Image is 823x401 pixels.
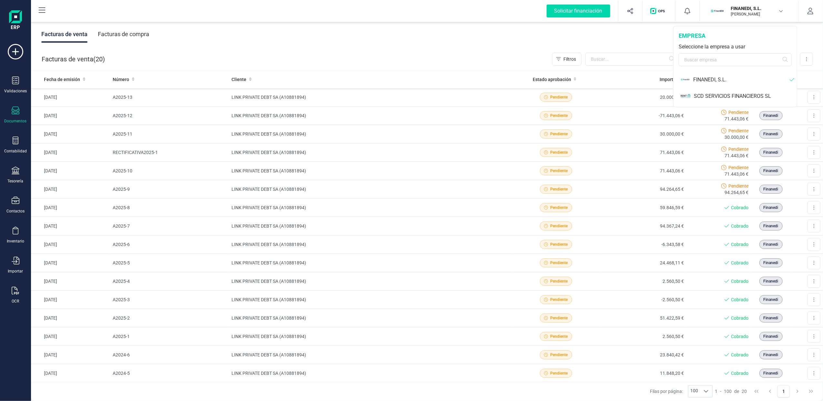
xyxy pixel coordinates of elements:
[764,385,776,397] button: Previous Page
[229,162,512,180] td: LINK PRIVATE DEBT SA (A10881894)
[231,76,246,83] span: Cliente
[110,88,229,107] td: A2025-13
[563,56,576,62] span: Filtros
[764,370,778,376] span: Finanedi
[110,199,229,217] td: A2025-8
[229,309,512,327] td: LINK PRIVATE DEBT SA (A10881894)
[550,94,568,100] span: Pendiente
[728,183,748,189] span: Pendiente
[550,334,568,339] span: Pendiente
[660,76,676,83] span: Importe
[550,297,568,303] span: Pendiente
[764,168,778,174] span: Finanedi
[715,388,718,395] span: 1
[650,385,713,397] div: Filas por página:
[731,315,748,321] span: Cobrado
[688,386,700,397] span: 100
[31,346,110,364] td: [DATE]
[681,90,691,102] img: SC
[764,352,778,358] span: Finanedi
[31,143,110,162] td: [DATE]
[725,171,748,177] span: 71.443,06 €
[731,352,748,358] span: Cobrado
[552,53,581,66] button: Filtros
[31,180,110,199] td: [DATE]
[110,180,229,199] td: A2025-9
[41,26,87,43] div: Facturas de venta
[547,5,610,17] div: Solicitar financiación
[539,1,618,21] button: Solicitar financiación
[31,125,110,143] td: [DATE]
[731,278,748,284] span: Cobrado
[646,1,671,21] button: Logo de OPS
[731,296,748,303] span: Cobrado
[725,116,748,122] span: 71.443,06 €
[681,74,690,85] img: FI
[7,239,24,244] div: Inventario
[600,272,687,291] td: 2.560,50 €
[31,364,110,383] td: [DATE]
[9,10,22,31] img: Logo Finanedi
[600,291,687,309] td: -2.560,50 €
[728,146,748,152] span: Pendiente
[764,223,778,229] span: Finanedi
[229,125,512,143] td: LINK PRIVATE DEBT SA (A10881894)
[600,162,687,180] td: 71.443,06 €
[12,299,19,304] div: OCR
[229,291,512,309] td: LINK PRIVATE DEBT SA (A10881894)
[550,352,568,358] span: Pendiente
[110,162,229,180] td: A2025-10
[550,149,568,155] span: Pendiente
[725,189,748,196] span: 94.264,65 €
[5,118,27,124] div: Documentos
[731,5,783,12] p: FINANEDI, S.L.
[764,242,778,247] span: Finanedi
[600,364,687,383] td: 11.848,20 €
[229,199,512,217] td: LINK PRIVATE DEBT SA (A10881894)
[600,346,687,364] td: 23.840,42 €
[550,315,568,321] span: Pendiente
[764,260,778,266] span: Finanedi
[229,217,512,235] td: LINK PRIVATE DEBT SA (A10881894)
[600,107,687,125] td: -71.443,06 €
[585,53,678,66] input: Buscar...
[110,143,229,162] td: RECTIFICATIVA2025-1
[550,168,568,174] span: Pendiente
[600,254,687,272] td: 24.468,11 €
[725,134,748,140] span: 30.000,00 €
[600,88,687,107] td: 20.000,00 €
[600,309,687,327] td: 51.422,59 €
[110,107,229,125] td: A2025-12
[731,260,748,266] span: Cobrado
[693,76,790,84] div: FINANEDI, S.L.
[750,385,763,397] button: First Page
[764,297,778,303] span: Finanedi
[728,164,748,171] span: Pendiente
[550,131,568,137] span: Pendiente
[110,254,229,272] td: A2025-5
[600,143,687,162] td: 71.443,06 €
[6,209,25,214] div: Contactos
[731,241,748,248] span: Cobrado
[550,205,568,211] span: Pendiente
[229,107,512,125] td: LINK PRIVATE DEBT SA (A10881894)
[764,131,778,137] span: Finanedi
[600,235,687,254] td: -6.343,58 €
[31,235,110,254] td: [DATE]
[742,388,747,395] span: 20
[31,254,110,272] td: [DATE]
[110,327,229,346] td: A2025-1
[725,152,748,159] span: 71.443,06 €
[31,309,110,327] td: [DATE]
[31,217,110,235] td: [DATE]
[550,186,568,192] span: Pendiente
[31,162,110,180] td: [DATE]
[550,370,568,376] span: Pendiente
[110,309,229,327] td: A2025-2
[229,254,512,272] td: LINK PRIVATE DEBT SA (A10881894)
[600,217,687,235] td: 94.367,24 €
[4,88,27,94] div: Validaciones
[229,327,512,346] td: LINK PRIVATE DEBT SA (A10881894)
[229,235,512,254] td: LINK PRIVATE DEBT SA (A10881894)
[42,53,105,66] div: Facturas de venta ( )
